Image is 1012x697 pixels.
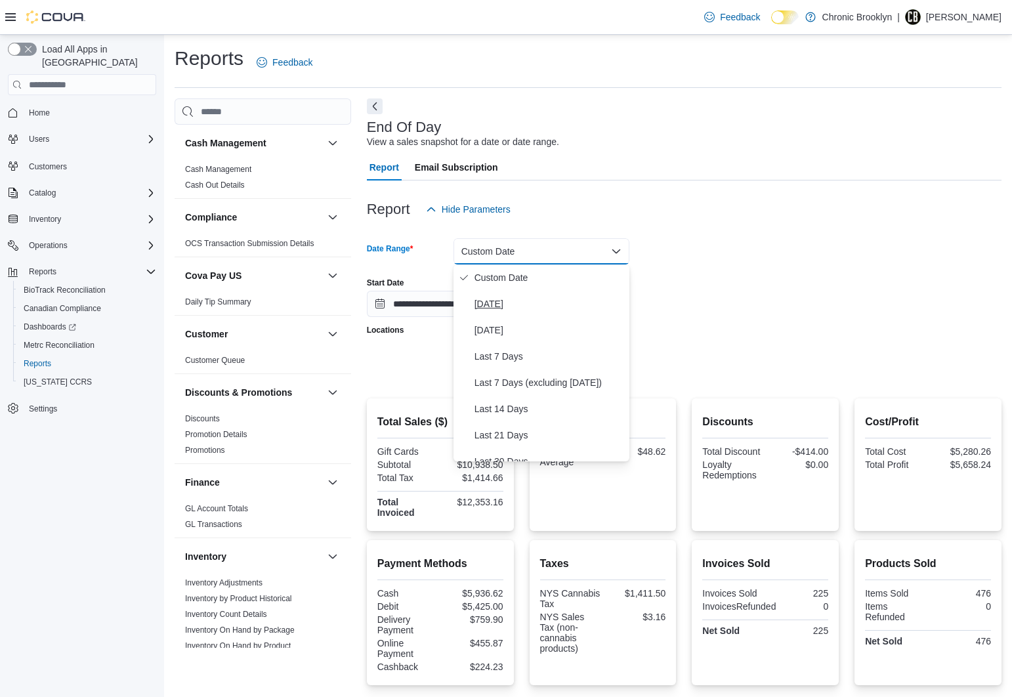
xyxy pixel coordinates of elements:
span: Customers [24,158,156,174]
div: Invoices Sold [702,588,763,599]
h3: Inventory [185,550,226,563]
button: Home [3,103,161,122]
div: 225 [768,588,828,599]
button: Discounts & Promotions [325,385,341,400]
span: Dashboards [24,322,76,332]
div: Total Tax [377,473,438,483]
div: Debit [377,601,438,612]
a: Daily Tip Summary [185,297,251,306]
button: Finance [325,475,341,490]
span: [DATE] [474,296,624,312]
button: Metrc Reconciliation [13,336,161,354]
span: Inventory [29,214,61,224]
div: Select listbox [453,264,629,461]
h3: End Of Day [367,119,442,135]
div: $5,425.00 [443,601,503,612]
a: Dashboards [18,319,81,335]
button: Catalog [3,184,161,202]
button: Reports [24,264,62,280]
a: BioTrack Reconciliation [18,282,111,298]
h2: Invoices Sold [702,556,828,572]
span: Report [369,154,399,180]
a: Customers [24,159,72,175]
div: Loyalty Redemptions [702,459,763,480]
h3: Discounts & Promotions [185,386,292,399]
span: Canadian Compliance [18,301,156,316]
div: Gift Cards [377,446,438,457]
span: [DATE] [474,322,624,338]
h3: Cash Management [185,137,266,150]
h2: Cost/Profit [865,414,991,430]
div: Cash Management [175,161,351,198]
span: Customers [29,161,67,172]
div: Finance [175,501,351,538]
button: Custom Date [453,238,629,264]
span: Dashboards [18,319,156,335]
h2: Products Sold [865,556,991,572]
button: Finance [185,476,322,489]
img: Cova [26,11,85,24]
button: Operations [3,236,161,255]
span: Hide Parameters [442,203,511,216]
h3: Compliance [185,211,237,224]
div: $5,936.62 [443,588,503,599]
h2: Payment Methods [377,556,503,572]
span: Operations [24,238,156,253]
div: -$414.00 [768,446,828,457]
span: Custom Date [474,270,624,285]
span: Reports [29,266,56,277]
div: Total Cost [865,446,925,457]
a: GL Account Totals [185,504,248,513]
button: Inventory [325,549,341,564]
span: Inventory On Hand by Product [185,641,291,651]
div: $5,658.24 [931,459,991,470]
h3: Finance [185,476,220,489]
button: Catalog [24,185,61,201]
div: Cova Pay US [175,294,351,315]
span: Daily Tip Summary [185,297,251,307]
h2: Discounts [702,414,828,430]
span: Promotion Details [185,429,247,440]
span: Cash Out Details [185,180,245,190]
div: 0 [781,601,828,612]
h3: Report [367,201,410,217]
span: Metrc Reconciliation [24,340,95,350]
span: Metrc Reconciliation [18,337,156,353]
div: Total Discount [702,446,763,457]
h1: Reports [175,45,243,72]
div: Customer [175,352,351,373]
button: BioTrack Reconciliation [13,281,161,299]
button: Canadian Compliance [13,299,161,318]
strong: Total Invoiced [377,497,415,518]
a: Inventory Count Details [185,610,267,619]
a: OCS Transaction Submission Details [185,239,314,248]
span: Operations [29,240,68,251]
div: $0.00 [768,459,828,470]
button: Users [3,130,161,148]
span: BioTrack Reconciliation [18,282,156,298]
a: Promotions [185,446,225,455]
button: Inventory [3,210,161,228]
strong: Net Sold [702,625,740,636]
div: $1,414.66 [443,473,503,483]
span: Inventory On Hand by Package [185,625,295,635]
a: Settings [24,401,62,417]
span: Catalog [24,185,156,201]
div: $455.87 [443,638,503,648]
div: $3.16 [605,612,665,622]
span: Canadian Compliance [24,303,101,314]
button: Compliance [325,209,341,225]
a: Feedback [251,49,318,75]
button: Next [367,98,383,114]
a: Reports [18,356,56,371]
span: Discounts [185,413,220,424]
span: Catalog [29,188,56,198]
span: Last 7 Days (excluding [DATE]) [474,375,624,391]
span: Inventory [24,211,156,227]
div: Online Payment [377,638,438,659]
span: Reports [24,264,156,280]
div: 0 [931,601,991,612]
div: View a sales snapshot for a date or date range. [367,135,559,149]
